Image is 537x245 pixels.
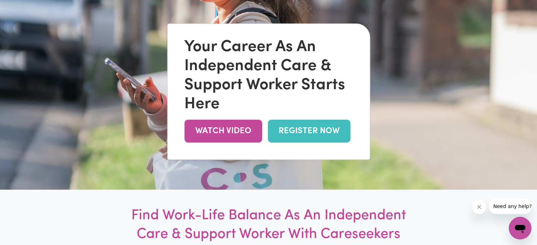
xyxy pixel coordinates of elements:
[489,198,531,214] iframe: Message from company
[184,120,262,142] a: WATCH VIDEO
[472,200,486,214] iframe: Close message
[184,38,353,114] div: Your Career As An Independent Care & Support Worker Starts Here
[117,207,420,244] h1: Find Work-Life Balance As An Independent Care & Support Worker With Careseekers
[4,5,43,11] span: Need any help?
[268,120,350,142] a: REGISTER NOW
[509,217,531,239] iframe: Button to launch messaging window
